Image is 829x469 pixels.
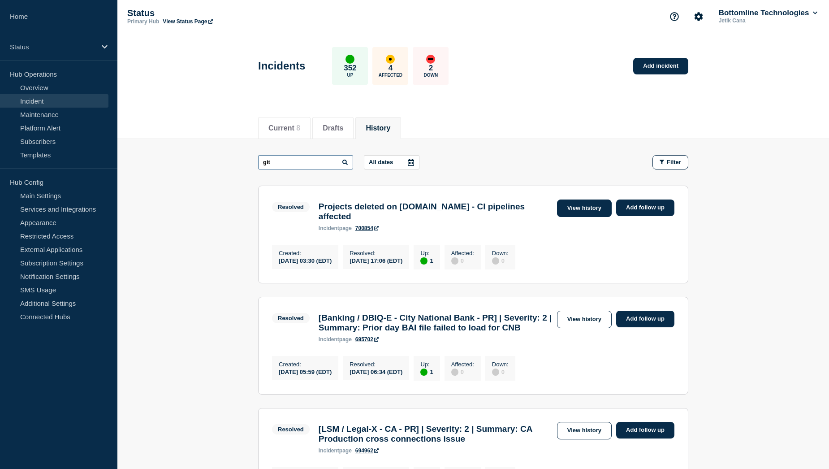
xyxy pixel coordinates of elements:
h3: [LSM / Legal-X - CA - PR] | Severity: 2 | Summary: CA Production cross connections issue [319,424,553,444]
p: page [319,336,352,343]
div: up [420,369,427,376]
button: Filter [652,155,688,169]
div: disabled [451,369,458,376]
p: Down : [492,361,509,368]
button: Bottomline Technologies [717,9,819,17]
div: 1 [420,256,433,265]
button: History [366,124,390,132]
div: [DATE] 03:30 (EDT) [279,256,332,264]
button: Account settings [689,7,708,26]
span: incident [319,225,339,231]
p: Affected : [451,250,474,256]
a: Add follow up [616,200,674,216]
p: Primary Hub [127,18,159,25]
button: Support [665,7,684,26]
p: page [319,447,352,454]
p: Created : [279,250,332,256]
a: 694962 [355,447,379,454]
p: Up : [420,250,433,256]
input: Search incidents [258,155,353,169]
p: Resolved : [350,250,402,256]
h1: Incidents [258,60,305,72]
p: Created : [279,361,332,368]
div: disabled [451,257,458,265]
p: Resolved : [350,361,402,368]
span: Filter [667,159,681,165]
p: Status [127,8,307,18]
div: up [345,55,354,64]
p: Down : [492,250,509,256]
div: 0 [451,256,474,265]
h3: [Banking / DBIQ-E - City National Bank - PR] | Severity: 2 | Summary: Prior day BAI file failed t... [319,313,553,333]
a: 695702 [355,336,379,343]
div: 0 [451,368,474,376]
p: Down [424,73,438,78]
div: [DATE] 17:06 (EDT) [350,256,402,264]
div: 0 [492,368,509,376]
a: View history [557,200,612,217]
div: 0 [492,256,509,265]
div: affected [386,55,395,64]
a: Add follow up [616,311,674,327]
p: Jetik Cana [717,17,810,24]
p: Affected [379,73,402,78]
p: All dates [369,159,393,165]
span: Resolved [272,202,310,212]
div: disabled [492,257,499,265]
span: Resolved [272,424,310,434]
p: 4 [389,64,393,73]
p: Affected : [451,361,474,368]
div: [DATE] 06:34 (EDT) [350,368,402,375]
div: 1 [420,368,433,376]
div: up [420,257,427,265]
span: incident [319,447,339,454]
a: Add follow up [616,422,674,439]
h3: Projects deleted on [DOMAIN_NAME] - CI pipelines affected [319,202,553,221]
span: incident [319,336,339,343]
p: 352 [344,64,356,73]
a: 700854 [355,225,379,231]
p: Up [347,73,353,78]
p: Status [10,43,96,51]
a: View history [557,311,612,328]
span: 8 [296,124,300,132]
a: View history [557,422,612,439]
a: View Status Page [163,18,212,25]
p: Up : [420,361,433,368]
span: Resolved [272,313,310,323]
div: [DATE] 05:59 (EDT) [279,368,332,375]
a: Add incident [633,58,688,74]
p: 2 [429,64,433,73]
p: page [319,225,352,231]
button: Drafts [323,124,343,132]
div: disabled [492,369,499,376]
button: All dates [364,155,419,169]
button: Current 8 [268,124,300,132]
div: down [426,55,435,64]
